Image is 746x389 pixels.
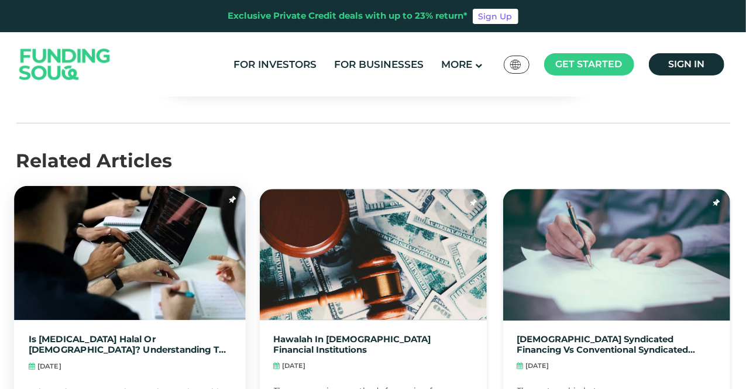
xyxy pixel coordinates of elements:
[526,361,549,371] span: [DATE]
[331,55,427,74] a: For Businesses
[274,335,473,355] a: Hawalah in [DEMOGRAPHIC_DATA] financial institutions
[649,53,724,75] a: Sign in
[28,335,231,356] a: Is [MEDICAL_DATA] Halal or [DEMOGRAPHIC_DATA]? Understanding the Ruling on Employee Loans
[517,335,716,355] a: [DEMOGRAPHIC_DATA] Syndicated financing Vs Conventional Syndicated financing
[228,9,468,23] div: Exclusive Private Credit deals with up to 23% return*
[37,362,61,371] span: [DATE]
[668,58,704,70] span: Sign in
[14,186,246,321] img: blogImage
[231,55,319,74] a: For Investors
[510,60,521,70] img: SA Flag
[503,189,730,321] img: blogImage
[16,149,173,172] span: Related Articles
[441,58,472,70] span: More
[8,35,122,94] img: Logo
[260,189,487,321] img: blogImage
[556,58,623,70] span: Get started
[283,361,306,371] span: [DATE]
[473,9,518,24] a: Sign Up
